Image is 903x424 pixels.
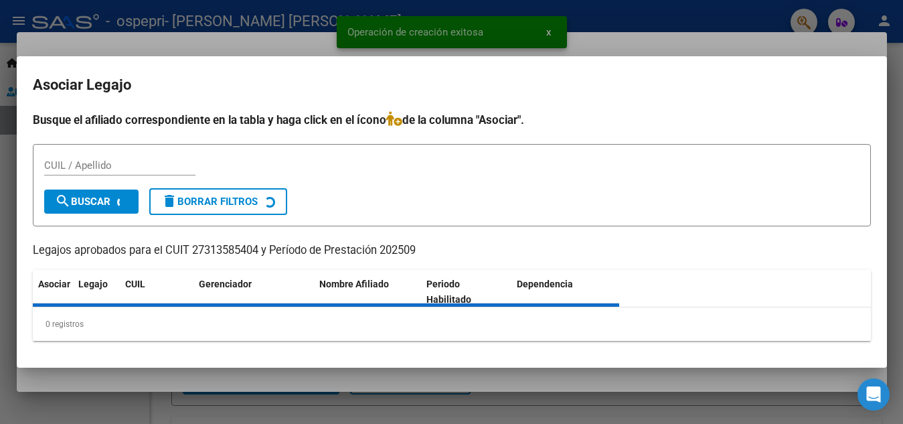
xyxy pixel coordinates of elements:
[125,279,145,289] span: CUIL
[421,270,511,314] datatable-header-cell: Periodo Habilitado
[149,188,287,215] button: Borrar Filtros
[511,270,619,314] datatable-header-cell: Dependencia
[319,279,389,289] span: Nombre Afiliado
[426,279,471,305] span: Periodo Habilitado
[517,279,573,289] span: Dependencia
[120,270,193,314] datatable-header-cell: CUIL
[193,270,314,314] datatable-header-cell: Gerenciador
[857,378,890,411] div: Open Intercom Messenger
[33,72,871,98] h2: Asociar Legajo
[33,242,871,259] p: Legajos aprobados para el CUIT 27313585404 y Período de Prestación 202509
[199,279,252,289] span: Gerenciador
[55,193,71,209] mat-icon: search
[38,279,70,289] span: Asociar
[33,307,871,341] div: 0 registros
[55,196,110,208] span: Buscar
[161,193,177,209] mat-icon: delete
[33,270,73,314] datatable-header-cell: Asociar
[161,196,258,208] span: Borrar Filtros
[44,190,139,214] button: Buscar
[73,270,120,314] datatable-header-cell: Legajo
[314,270,422,314] datatable-header-cell: Nombre Afiliado
[78,279,108,289] span: Legajo
[33,111,871,129] h4: Busque el afiliado correspondiente en la tabla y haga click en el ícono de la columna "Asociar".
